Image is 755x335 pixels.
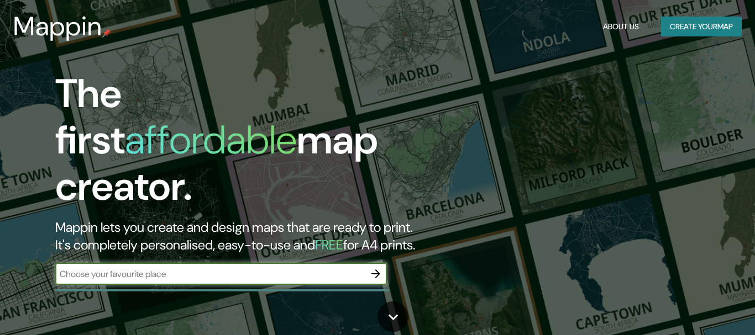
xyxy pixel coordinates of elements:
input: Choose your favourite place [55,268,365,280]
h5: FREE [315,236,343,253]
button: Create yourmap [661,17,742,37]
h2: Mappin lets you create and design maps that are ready to print. It's completely personalised, eas... [55,219,433,254]
img: mappin-pin [102,29,111,38]
button: About Us [599,17,643,37]
h1: affordable [125,114,297,166]
h1: The first map creator. [55,71,433,219]
h3: Mappin [13,11,102,42]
